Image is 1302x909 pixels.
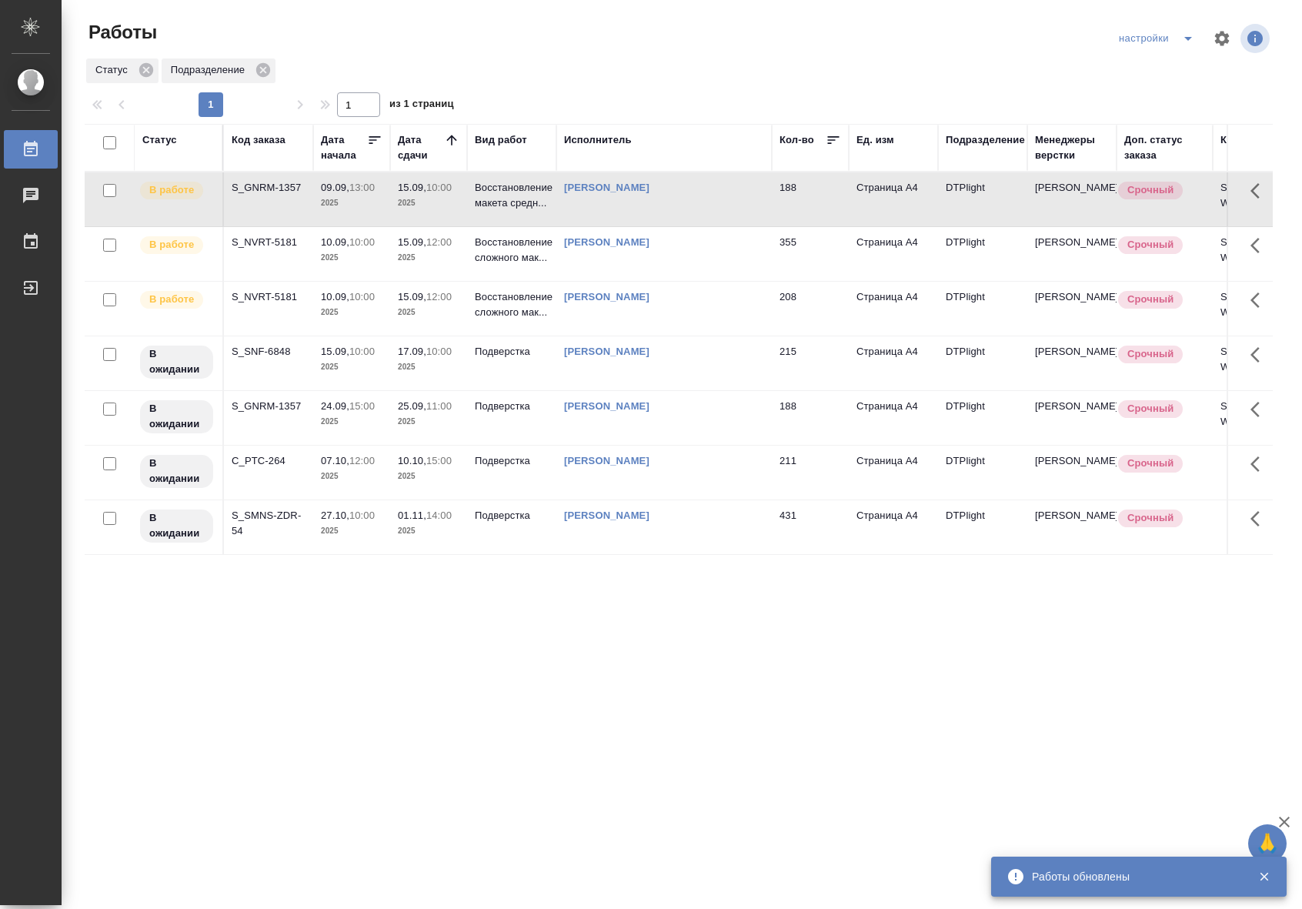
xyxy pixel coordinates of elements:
[1124,132,1205,163] div: Доп. статус заказа
[1127,510,1173,526] p: Срочный
[426,182,452,193] p: 10:00
[321,400,349,412] p: 24.09,
[1204,20,1240,57] span: Настроить таблицу
[564,455,649,466] a: [PERSON_NAME]
[1035,180,1109,196] p: [PERSON_NAME]
[475,180,549,211] p: Восстановление макета средн...
[1127,401,1173,416] p: Срочный
[1241,336,1278,373] button: Здесь прячутся важные кнопки
[564,132,632,148] div: Исполнитель
[1241,500,1278,537] button: Здесь прячутся важные кнопки
[849,172,938,226] td: Страница А4
[398,132,444,163] div: Дата сдачи
[1127,456,1173,471] p: Срочный
[321,196,382,211] p: 2025
[349,182,375,193] p: 13:00
[232,344,305,359] div: S_SNF-6848
[398,291,426,302] p: 15.09,
[321,305,382,320] p: 2025
[398,455,426,466] p: 10.10,
[95,62,133,78] p: Статус
[475,399,549,414] p: Подверстка
[398,196,459,211] p: 2025
[321,359,382,375] p: 2025
[149,237,194,252] p: В работе
[938,227,1027,281] td: DTPlight
[232,289,305,305] div: S_NVRT-5181
[475,344,549,359] p: Подверстка
[232,508,305,539] div: S_SMNS-ZDR-54
[1127,182,1173,198] p: Срочный
[349,400,375,412] p: 15:00
[1035,132,1109,163] div: Менеджеры верстки
[849,227,938,281] td: Страница А4
[149,401,204,432] p: В ожидании
[232,399,305,414] div: S_GNRM-1357
[139,180,215,201] div: Исполнитель выполняет работу
[321,523,382,539] p: 2025
[85,20,157,45] span: Работы
[564,400,649,412] a: [PERSON_NAME]
[232,132,285,148] div: Код заказа
[1241,446,1278,483] button: Здесь прячутся важные кнопки
[1127,292,1173,307] p: Срочный
[938,446,1027,500] td: DTPlight
[232,453,305,469] div: C_PTC-264
[321,182,349,193] p: 09.09,
[398,250,459,266] p: 2025
[426,346,452,357] p: 10:00
[321,236,349,248] p: 10.09,
[849,282,938,336] td: Страница А4
[426,455,452,466] p: 15:00
[946,132,1025,148] div: Подразделение
[856,132,894,148] div: Ед. изм
[1035,344,1109,359] p: [PERSON_NAME]
[321,132,367,163] div: Дата начала
[938,172,1027,226] td: DTPlight
[849,500,938,554] td: Страница А4
[1220,132,1280,148] div: Код работы
[564,236,649,248] a: [PERSON_NAME]
[321,346,349,357] p: 15.09,
[564,346,649,357] a: [PERSON_NAME]
[564,510,649,521] a: [PERSON_NAME]
[1241,227,1278,264] button: Здесь прячутся важные кнопки
[475,289,549,320] p: Восстановление сложного мак...
[349,346,375,357] p: 10:00
[1035,453,1109,469] p: [PERSON_NAME]
[389,95,454,117] span: из 1 страниц
[139,344,215,380] div: Исполнитель назначен, приступать к работе пока рано
[475,235,549,266] p: Восстановление сложного мак...
[849,446,938,500] td: Страница А4
[1032,869,1235,884] div: Работы обновлены
[426,400,452,412] p: 11:00
[398,236,426,248] p: 15.09,
[139,508,215,544] div: Исполнитель назначен, приступать к работе пока рано
[232,180,305,196] div: S_GNRM-1357
[162,58,275,83] div: Подразделение
[849,336,938,390] td: Страница А4
[321,455,349,466] p: 07.10,
[426,510,452,521] p: 14:00
[475,508,549,523] p: Подверстка
[149,510,204,541] p: В ожидании
[149,456,204,486] p: В ожидании
[139,399,215,435] div: Исполнитель назначен, приступать к работе пока рано
[398,510,426,521] p: 01.11,
[321,469,382,484] p: 2025
[772,446,849,500] td: 211
[1213,172,1302,226] td: S_GNRM-1357-WK-003
[772,336,849,390] td: 215
[1241,391,1278,428] button: Здесь прячутся важные кнопки
[398,359,459,375] p: 2025
[938,391,1027,445] td: DTPlight
[1213,227,1302,281] td: S_NVRT-5181-WK-015
[1213,391,1302,445] td: S_GNRM-1357-WK-021
[1241,172,1278,209] button: Здесь прячутся важные кнопки
[321,510,349,521] p: 27.10,
[321,291,349,302] p: 10.09,
[564,291,649,302] a: [PERSON_NAME]
[349,236,375,248] p: 10:00
[149,346,204,377] p: В ожидании
[149,292,194,307] p: В работе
